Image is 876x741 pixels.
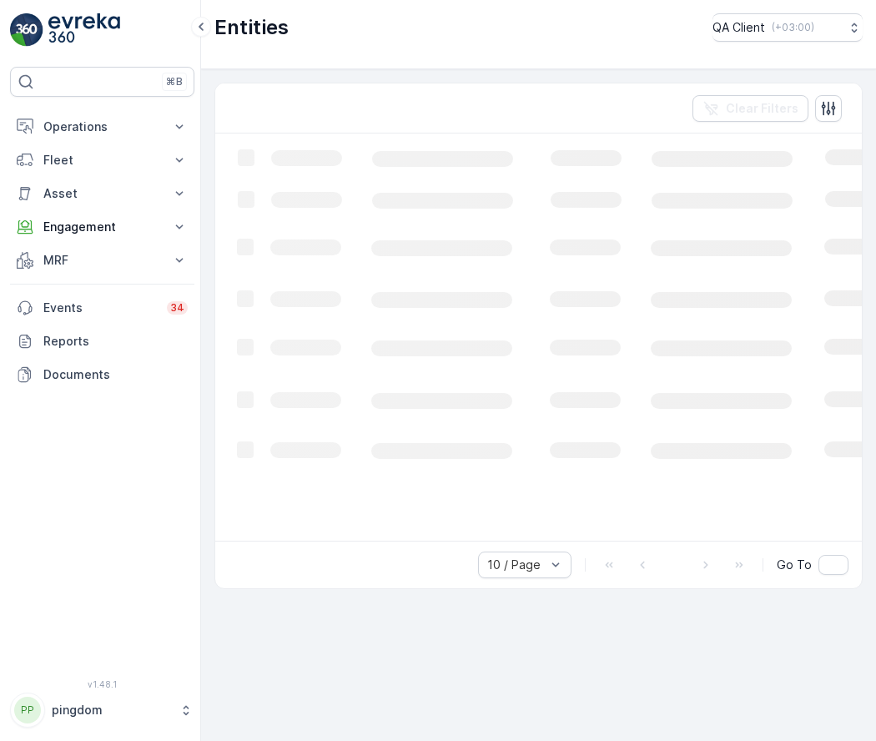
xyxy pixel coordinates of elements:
[10,210,194,244] button: Engagement
[214,14,289,41] p: Entities
[170,301,184,315] p: 34
[52,702,171,718] p: pingdom
[692,95,808,122] button: Clear Filters
[10,358,194,391] a: Documents
[43,219,161,235] p: Engagement
[10,110,194,144] button: Operations
[43,118,161,135] p: Operations
[43,366,188,383] p: Documents
[726,100,798,117] p: Clear Filters
[10,693,194,728] button: PPpingdom
[10,291,194,325] a: Events34
[10,177,194,210] button: Asset
[43,300,157,316] p: Events
[48,13,120,47] img: logo_light-DOdMpM7g.png
[43,333,188,350] p: Reports
[43,152,161,169] p: Fleet
[166,75,183,88] p: ⌘B
[10,679,194,689] span: v 1.48.1
[10,244,194,277] button: MRF
[10,13,43,47] img: logo
[777,557,812,573] span: Go To
[772,21,814,34] p: ( +03:00 )
[10,144,194,177] button: Fleet
[712,13,863,42] button: QA Client(+03:00)
[43,185,161,202] p: Asset
[43,252,161,269] p: MRF
[14,697,41,723] div: PP
[10,325,194,358] a: Reports
[712,19,765,36] p: QA Client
